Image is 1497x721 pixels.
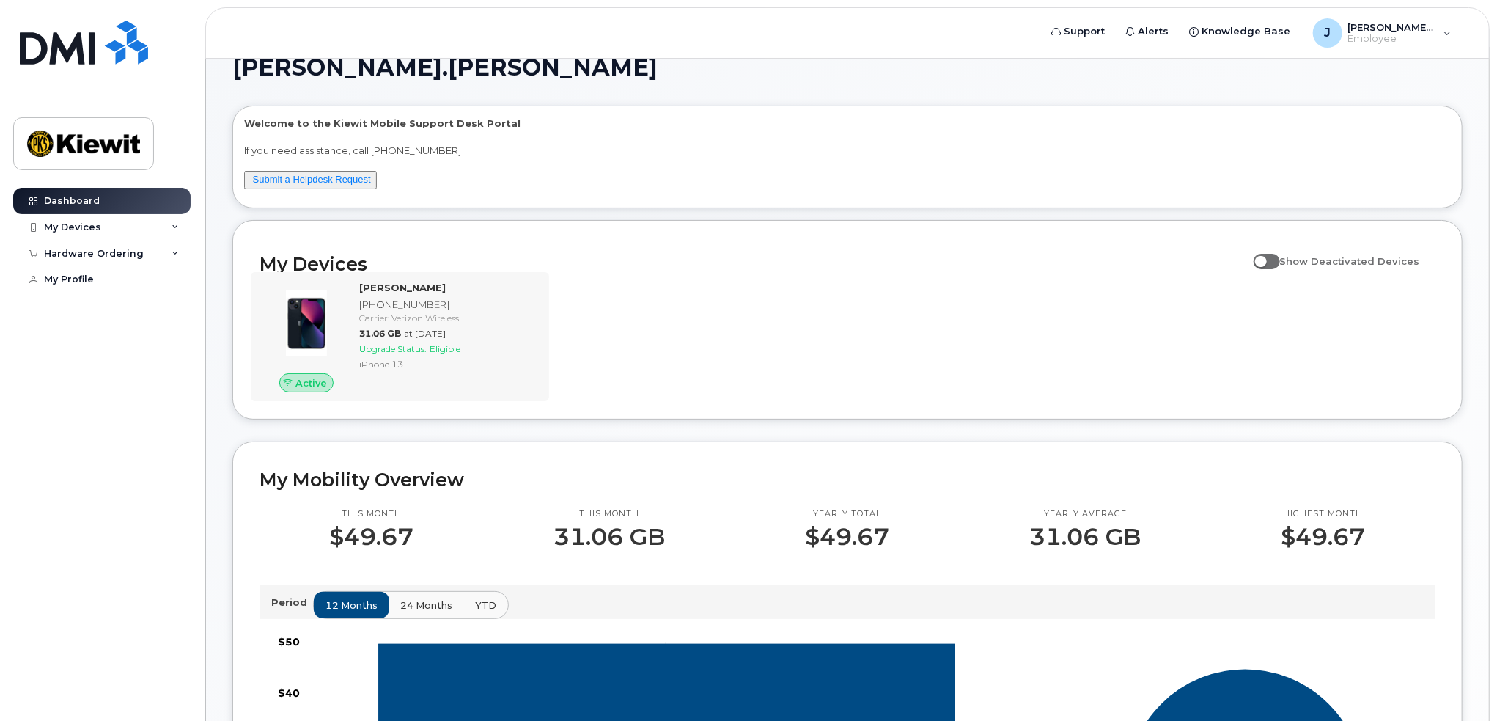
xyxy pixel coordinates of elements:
[1280,255,1420,267] span: Show Deactivated Devices
[260,281,540,392] a: Active[PERSON_NAME][PHONE_NUMBER]Carrier: Verizon Wireless31.06 GBat [DATE]Upgrade Status:Eligibl...
[359,343,427,354] span: Upgrade Status:
[295,376,327,390] span: Active
[554,508,666,520] p: This month
[244,117,1451,131] p: Welcome to the Kiewit Mobile Support Desk Portal
[278,634,300,648] tspan: $50
[1030,508,1141,520] p: Yearly average
[1348,21,1436,33] span: [PERSON_NAME].[PERSON_NAME]
[359,282,446,293] strong: [PERSON_NAME]
[554,524,666,550] p: 31.06 GB
[1324,24,1331,42] span: J
[1254,247,1265,259] input: Show Deactivated Devices
[404,328,446,339] span: at [DATE]
[1116,17,1180,46] a: Alerts
[400,599,452,612] span: 24 months
[271,596,313,610] p: Period
[1139,24,1169,39] span: Alerts
[1202,24,1291,39] span: Knowledge Base
[359,358,534,370] div: iPhone 13
[244,171,377,189] button: Submit a Helpdesk Request
[278,686,300,699] tspan: $40
[1281,524,1366,550] p: $49.67
[359,328,401,339] span: 31.06 GB
[1042,17,1116,46] a: Support
[330,524,414,550] p: $49.67
[1303,18,1462,48] div: James.Neill
[271,288,342,359] img: image20231002-3703462-1ig824h.jpeg
[260,469,1435,491] h2: My Mobility Overview
[260,253,1246,275] h2: My Devices
[359,298,534,312] div: [PHONE_NUMBER]
[330,508,414,520] p: This month
[806,508,890,520] p: Yearly total
[430,343,460,354] span: Eligible
[1030,524,1141,550] p: 31.06 GB
[1433,657,1486,710] iframe: Messenger Launcher
[359,312,534,324] div: Carrier: Verizon Wireless
[253,174,371,185] a: Submit a Helpdesk Request
[1064,24,1106,39] span: Support
[475,599,496,612] span: YTD
[232,56,658,78] span: [PERSON_NAME].[PERSON_NAME]
[244,144,1451,158] p: If you need assistance, call [PHONE_NUMBER]
[1281,508,1366,520] p: Highest month
[1348,33,1436,45] span: Employee
[806,524,890,550] p: $49.67
[1180,17,1301,46] a: Knowledge Base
